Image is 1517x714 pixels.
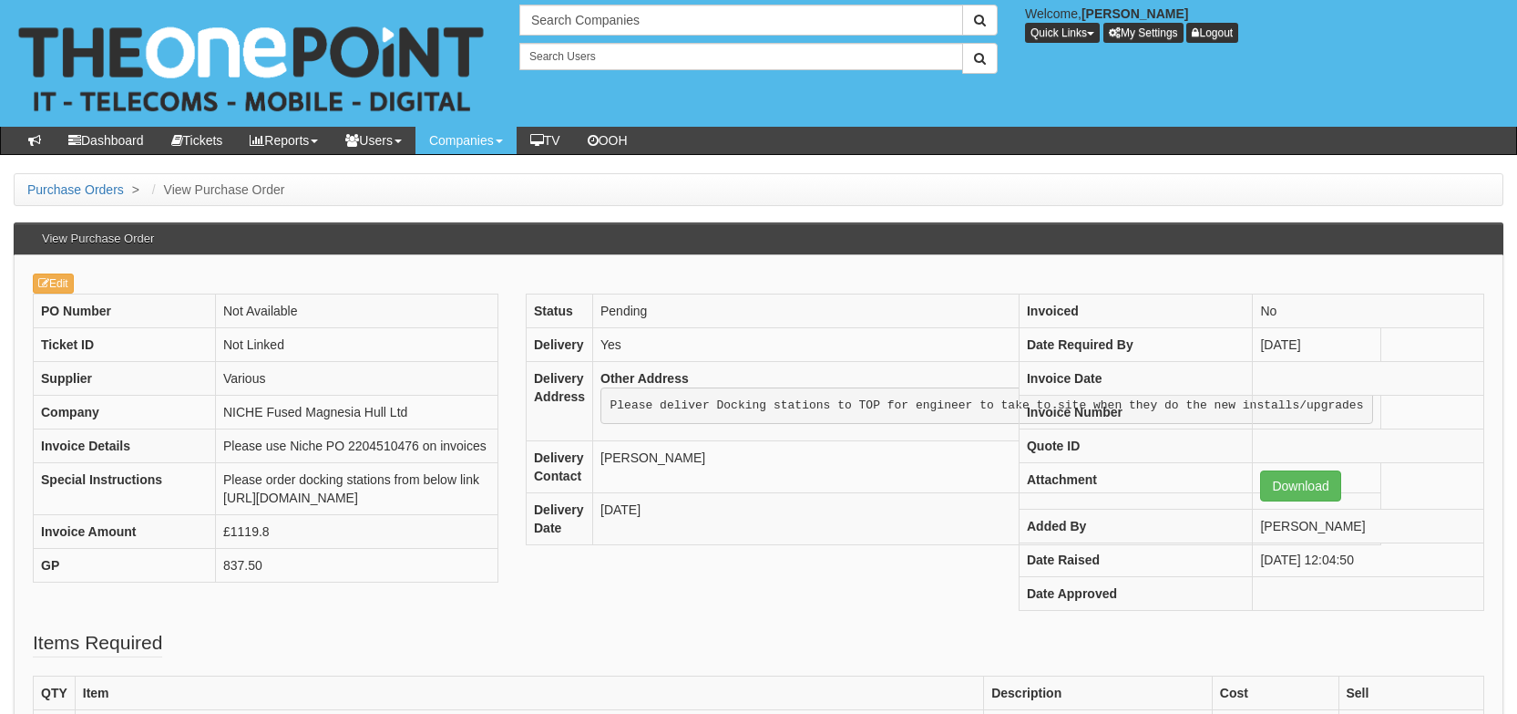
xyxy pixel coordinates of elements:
[1019,463,1252,510] th: Attachment
[600,371,689,386] b: Other Address
[158,127,237,154] a: Tickets
[593,492,1381,544] td: [DATE]
[34,328,216,362] th: Ticket ID
[216,549,498,583] td: 837.50
[519,43,963,70] input: Search Users
[1253,510,1484,543] td: [PERSON_NAME]
[1253,328,1484,362] td: [DATE]
[34,429,216,463] th: Invoice Details
[1186,23,1238,43] a: Logout
[34,463,216,515] th: Special Instructions
[34,549,216,583] th: GP
[1019,295,1252,328] th: Invoiced
[1019,328,1252,362] th: Date Required By
[1019,396,1252,429] th: Invoice Number
[526,295,592,328] th: Status
[593,295,1381,328] td: Pending
[526,492,592,544] th: Delivery Date
[1103,23,1184,43] a: My Settings
[332,127,415,154] a: Users
[600,388,1373,424] pre: Please deliver Docking stations to TOP for engineer to take to site when they do the new installs...
[519,5,963,36] input: Search Companies
[27,182,124,197] a: Purchase Orders
[415,127,517,154] a: Companies
[216,463,498,515] td: Please order docking stations from below link [URL][DOMAIN_NAME]
[526,440,592,492] th: Delivery Contact
[984,677,1213,710] th: Description
[1011,5,1517,43] div: Welcome,
[526,362,592,441] th: Delivery Address
[236,127,332,154] a: Reports
[1025,23,1100,43] button: Quick Links
[148,181,285,199] li: View Purchase Order
[1260,471,1340,502] a: Download
[526,328,592,362] th: Delivery
[34,362,216,396] th: Supplier
[574,127,641,154] a: OOH
[216,396,498,429] td: NICHE Fused Magnesia Hull Ltd
[216,362,498,396] td: Various
[1212,677,1338,710] th: Cost
[1253,543,1484,577] td: [DATE] 12:04:50
[55,127,158,154] a: Dashboard
[34,515,216,549] th: Invoice Amount
[75,677,983,710] th: Item
[593,328,1381,362] td: Yes
[216,328,498,362] td: Not Linked
[33,223,163,254] h3: View Purchase Order
[34,677,76,710] th: QTY
[33,274,74,294] a: Edit
[216,515,498,549] td: £1119.8
[34,295,216,328] th: PO Number
[216,295,498,328] td: Not Available
[1253,295,1484,328] td: No
[128,182,144,197] span: >
[517,127,574,154] a: TV
[593,440,1381,492] td: [PERSON_NAME]
[1019,543,1252,577] th: Date Raised
[1338,677,1484,710] th: Sell
[1019,362,1252,396] th: Invoice Date
[33,629,162,657] legend: Items Required
[216,429,498,463] td: Please use Niche PO 2204510476 on invoices
[1019,510,1252,543] th: Added By
[34,396,216,429] th: Company
[1081,6,1188,21] b: [PERSON_NAME]
[1019,577,1252,611] th: Date Approved
[1019,429,1252,463] th: Quote ID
